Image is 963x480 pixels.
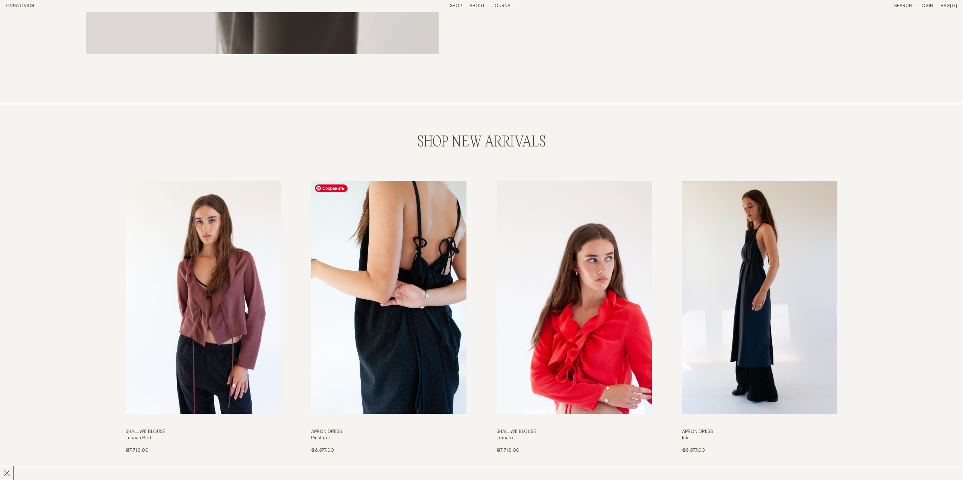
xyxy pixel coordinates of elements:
span: Сохранить [315,184,348,192]
h4: Tuscan Red [126,435,281,442]
p: ₴7,716.00 [497,448,519,454]
a: Apron Dress [682,181,837,454]
a: Shall We Blouse [497,181,652,454]
a: Login [919,3,933,8]
h4: Tomato [497,435,652,442]
p: ₴8,377.00 [682,448,705,454]
h3: Shall We Blouse [497,429,652,435]
h4: Pinstripe [311,435,466,442]
a: Shop [450,3,462,8]
a: Shall We Blouse [126,181,281,454]
a: Apron Dress [311,181,466,454]
h4: Ink [682,435,837,442]
h3: Shall We Blouse [126,429,281,435]
span: Bag [940,3,950,8]
img: Shall We Blouse [126,181,281,414]
img: Apron Dress [311,181,466,414]
a: Journal [492,3,513,8]
h3: Apron Dress [682,429,837,435]
img: Apron Dress [682,181,837,414]
summary: About [469,3,485,9]
h2: SHOP NEW ARRIVALS [126,134,837,151]
a: Search [894,3,912,8]
a: Home [6,3,34,8]
h3: Apron Dress [311,429,466,435]
p: ₴8,377.00 [311,448,334,454]
p: ₴7,716.00 [126,448,149,454]
img: Shall We Blouse [497,181,652,414]
span: [0] [950,3,957,8]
